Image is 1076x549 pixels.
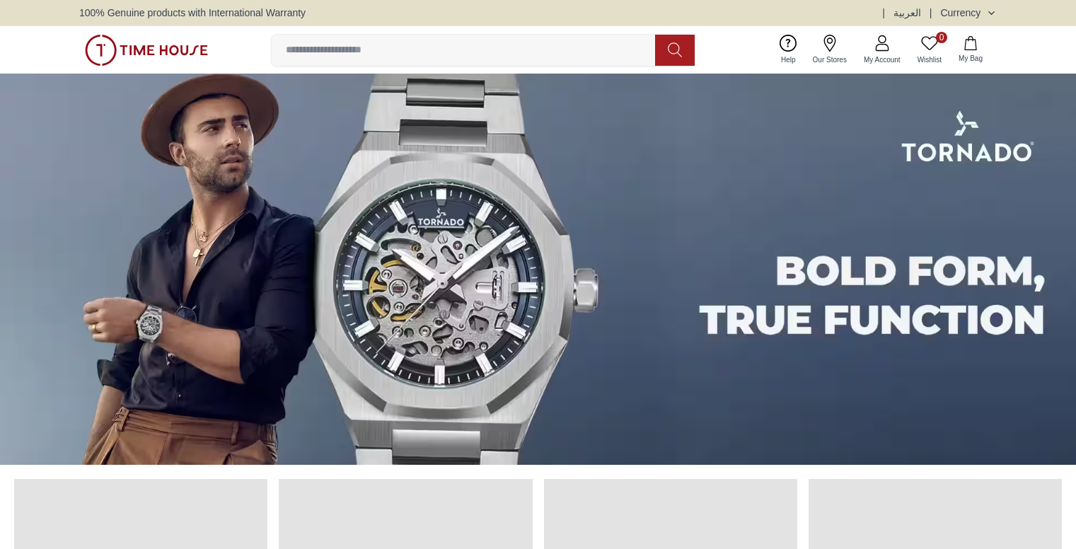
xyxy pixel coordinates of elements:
span: My Account [858,54,906,65]
span: Help [775,54,802,65]
span: 0 [936,32,947,43]
span: Wishlist [912,54,947,65]
a: Help [773,32,804,68]
div: Currency [940,6,986,20]
span: 100% Genuine products with International Warranty [79,6,306,20]
button: My Bag [950,33,991,67]
span: Our Stores [807,54,852,65]
span: | [930,6,932,20]
a: Our Stores [804,32,855,68]
span: My Bag [953,53,988,64]
img: ... [85,35,208,66]
button: العربية [893,6,921,20]
span: | [882,6,885,20]
a: 0Wishlist [909,32,950,68]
